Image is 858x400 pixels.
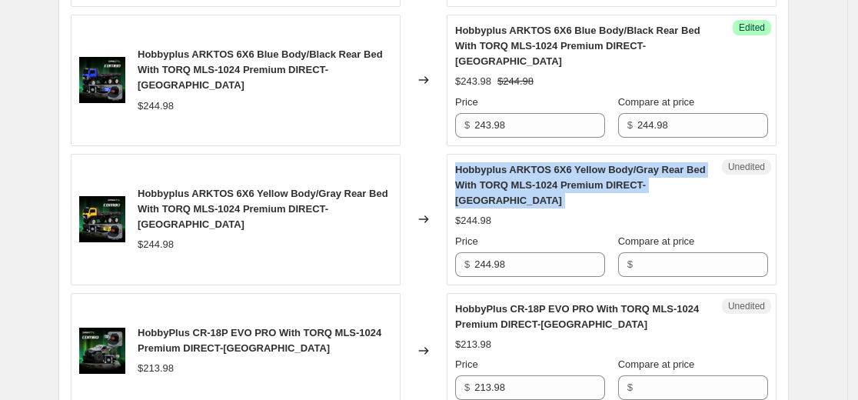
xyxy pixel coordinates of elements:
div: $244.98 [138,98,174,114]
img: Combo4_HBP_-1080copy_80x.jpg [79,57,125,103]
span: Unedited [728,161,765,173]
span: Hobbyplus ARKTOS 6X6 Blue Body/Black Rear Bed With TORQ MLS-1024 Premium DIRECT-[GEOGRAPHIC_DATA] [138,48,383,91]
span: Price [455,96,478,108]
span: Price [455,235,478,247]
span: Price [455,358,478,370]
span: Unedited [728,300,765,312]
span: $ [464,258,470,270]
span: Hobbyplus ARKTOS 6X6 Yellow Body/Gray Rear Bed With TORQ MLS-1024 Premium DIRECT-[GEOGRAPHIC_DATA] [455,164,706,206]
strike: $244.98 [497,74,534,89]
span: $ [627,258,633,270]
div: $244.98 [138,237,174,252]
span: Compare at price [618,235,695,247]
span: Hobbyplus ARKTOS 6X6 Yellow Body/Gray Rear Bed With TORQ MLS-1024 Premium DIRECT-[GEOGRAPHIC_DATA] [138,188,388,230]
span: Compare at price [618,358,695,370]
span: HobbyPlus CR-18P EVO PRO With TORQ MLS-1024 Premium DIRECT-[GEOGRAPHIC_DATA] [138,327,381,354]
img: Combo3_HBP_-1080_80x.jpg [79,196,125,242]
span: $ [464,382,470,393]
span: $ [464,119,470,131]
span: Edited [739,22,765,34]
img: Combo5_HBP_-1080_80x.jpg [79,328,125,374]
div: $213.98 [138,361,174,376]
div: $244.98 [455,213,491,228]
span: $ [627,382,633,393]
span: HobbyPlus CR-18P EVO PRO With TORQ MLS-1024 Premium DIRECT-[GEOGRAPHIC_DATA] [455,303,699,330]
span: Compare at price [618,96,695,108]
div: $213.98 [455,337,491,352]
span: Hobbyplus ARKTOS 6X6 Blue Body/Black Rear Bed With TORQ MLS-1024 Premium DIRECT-[GEOGRAPHIC_DATA] [455,25,700,67]
div: $243.98 [455,74,491,89]
span: $ [627,119,633,131]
